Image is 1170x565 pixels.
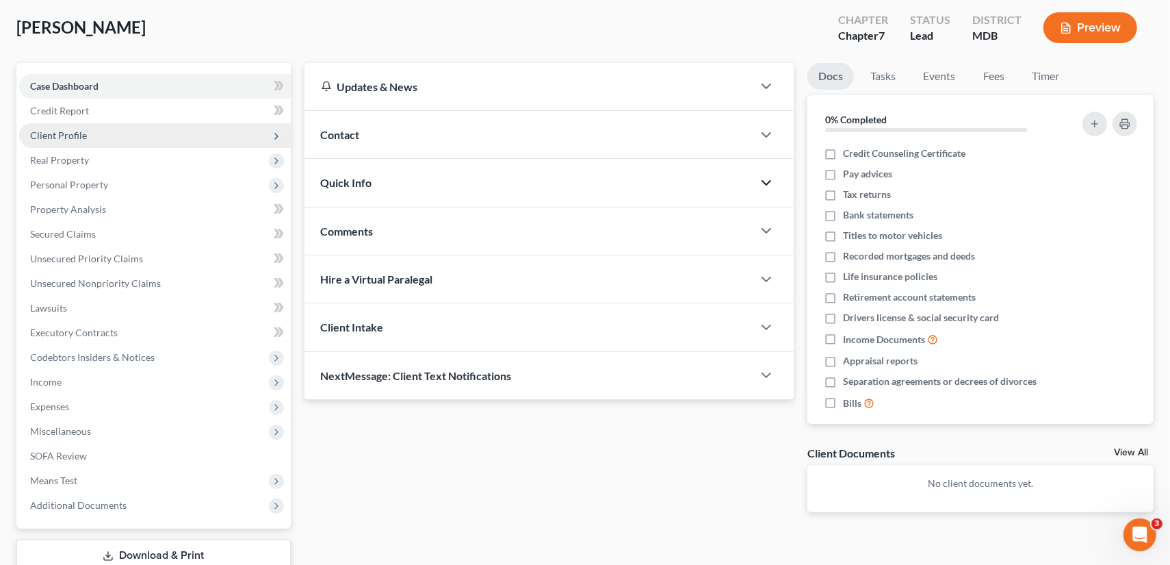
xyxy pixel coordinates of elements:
[321,176,372,189] span: Quick Info
[843,249,975,263] span: Recorded mortgages and deeds
[19,271,291,296] a: Unsecured Nonpriority Claims
[1043,12,1137,43] button: Preview
[1152,518,1162,529] span: 3
[30,327,118,338] span: Executory Contracts
[912,63,966,90] a: Events
[1021,63,1070,90] a: Timer
[972,63,1015,90] a: Fees
[19,74,291,99] a: Case Dashboard
[30,203,106,215] span: Property Analysis
[30,376,62,388] span: Income
[843,229,942,242] span: Titles to motor vehicles
[843,270,937,284] span: Life insurance policies
[19,222,291,247] a: Secured Claims
[30,129,87,141] span: Client Profile
[838,28,888,44] div: Chapter
[19,197,291,222] a: Property Analysis
[19,296,291,321] a: Lawsuits
[972,12,1022,28] div: District
[19,444,291,468] a: SOFA Review
[30,450,87,462] span: SOFA Review
[825,114,887,125] strong: 0% Completed
[807,446,895,460] div: Client Documents
[843,333,925,347] span: Income Documents
[910,28,950,44] div: Lead
[843,311,999,325] span: Drivers license & social security card
[30,154,89,166] span: Real Property
[843,354,918,368] span: Appraisal reports
[321,79,737,94] div: Updates & News
[321,128,360,141] span: Contact
[1114,448,1148,457] a: View All
[30,80,99,92] span: Case Dashboard
[30,253,143,264] span: Unsecured Priority Claims
[30,277,161,289] span: Unsecured Nonpriority Claims
[859,63,907,90] a: Tasks
[843,147,965,160] span: Credit Counseling Certificate
[972,28,1022,44] div: MDB
[30,105,89,116] span: Credit Report
[838,12,888,28] div: Chapter
[19,99,291,123] a: Credit Report
[30,179,108,190] span: Personal Property
[843,397,861,410] span: Bills
[843,375,1037,388] span: Separation agreements or decrees of divorces
[19,247,291,271] a: Unsecured Priority Claims
[30,425,91,437] span: Miscellaneous
[19,321,291,345] a: Executory Contracts
[321,273,433,286] span: Hire a Virtual Paralegal
[30,351,155,363] span: Codebtors Insiders & Notices
[818,477,1143,490] p: No client documents yet.
[807,63,854,90] a: Docs
[843,167,892,181] span: Pay advices
[843,188,891,201] span: Tax returns
[321,369,512,382] span: NextMessage: Client Text Notifications
[1123,518,1156,551] iframe: Intercom live chat
[30,228,96,240] span: Secured Claims
[843,208,913,222] span: Bank statements
[16,17,146,37] span: [PERSON_NAME]
[30,401,69,412] span: Expenses
[30,475,77,486] span: Means Test
[910,12,950,28] div: Status
[879,29,885,42] span: 7
[30,499,127,511] span: Additional Documents
[321,321,384,334] span: Client Intake
[843,290,976,304] span: Retirement account statements
[30,302,67,314] span: Lawsuits
[321,225,374,238] span: Comments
